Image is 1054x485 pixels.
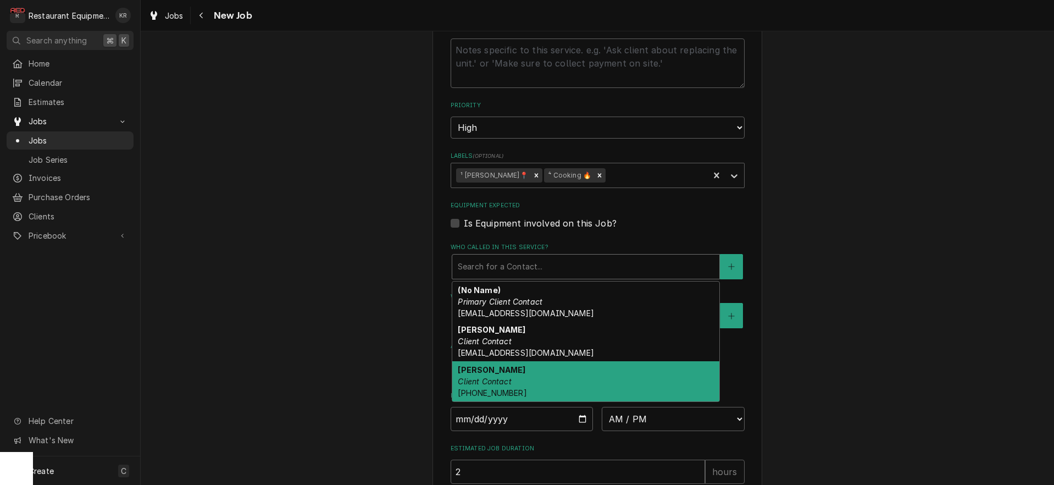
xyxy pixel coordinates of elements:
div: Estimated Job Duration [451,444,745,483]
select: Time Select [602,407,745,431]
input: Date [451,407,593,431]
span: New Job [210,8,252,23]
a: Go to What's New [7,431,134,449]
span: Help Center [29,415,127,427]
label: Attachments [451,342,745,351]
a: Purchase Orders [7,188,134,206]
em: Client Contact [458,377,511,386]
span: Jobs [29,115,112,127]
div: Who should the tech(s) ask for? [451,293,745,328]
a: Invoices [7,169,134,187]
label: Who should the tech(s) ask for? [451,293,745,301]
span: [EMAIL_ADDRESS][DOMAIN_NAME] [458,308,593,318]
span: Home [29,58,128,69]
a: Go to Jobs [7,112,134,130]
label: Who called in this service? [451,243,745,252]
span: ⌘ [106,35,114,46]
em: Primary Client Contact [458,297,542,306]
div: ⁴ Cooking 🔥 [544,168,593,183]
label: Estimated Job Duration [451,444,745,453]
a: Jobs [144,7,188,25]
span: Jobs [29,135,128,146]
span: ( optional ) [473,153,503,159]
div: Kelli Robinette's Avatar [115,8,131,23]
a: Job Series [7,151,134,169]
div: Priority [451,101,745,138]
button: Navigate back [193,7,210,24]
strong: (No Name) [458,285,500,295]
span: Estimates [29,96,128,108]
button: Create New Contact [720,254,743,279]
span: K [121,35,126,46]
span: Invoices [29,172,128,184]
span: Purchase Orders [29,191,128,203]
a: Go to Pricebook [7,227,134,245]
div: Equipment Expected [451,201,745,229]
div: Who called in this service? [451,243,745,279]
div: ¹ [PERSON_NAME]📍 [456,168,530,183]
label: Labels [451,152,745,161]
svg: Create New Contact [728,263,735,271]
span: Jobs [165,10,184,21]
span: Pricebook [29,230,112,241]
div: Attachments [451,342,745,378]
span: Search anything [26,35,87,46]
span: Job Series [29,154,128,166]
button: Create New Contact [720,303,743,328]
label: Priority [451,101,745,110]
strong: [PERSON_NAME] [458,325,525,334]
a: Home [7,54,134,73]
div: Remove ⁴ Cooking 🔥 [593,168,606,183]
a: Clients [7,207,134,225]
span: What's New [29,434,127,446]
div: KR [115,8,131,23]
a: Estimates [7,93,134,111]
span: Create [29,466,54,476]
span: [EMAIL_ADDRESS][DOMAIN_NAME] [458,348,593,357]
label: Estimated Arrival Time [451,392,745,400]
span: Clients [29,211,128,222]
a: Jobs [7,131,134,150]
button: Search anything⌘K [7,31,134,50]
label: Equipment Expected [451,201,745,210]
div: Estimated Arrival Time [451,392,745,431]
span: [PHONE_NUMBER] [458,388,526,398]
div: Remove ¹ Beckley📍 [530,168,542,183]
span: C [121,465,126,477]
a: Go to Help Center [7,412,134,430]
div: Labels [451,152,745,188]
em: Client Contact [458,337,511,346]
strong: [PERSON_NAME] [458,365,525,374]
div: Restaurant Equipment Diagnostics's Avatar [10,8,25,23]
svg: Create New Contact [728,312,735,320]
span: Calendar [29,77,128,89]
div: R [10,8,25,23]
div: hours [705,460,745,484]
div: Technician Instructions [451,23,745,87]
a: Calendar [7,74,134,92]
label: Is Equipment involved on this Job? [464,217,617,230]
div: Restaurant Equipment Diagnostics [29,10,109,21]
